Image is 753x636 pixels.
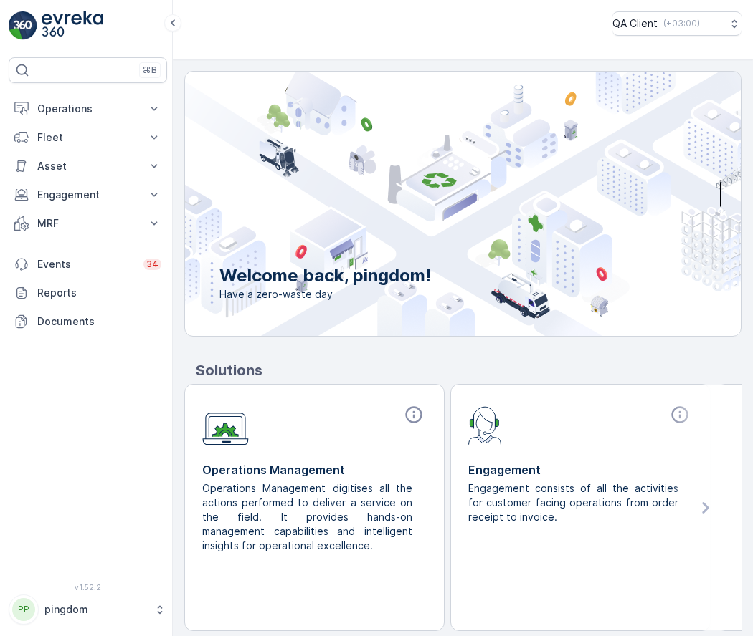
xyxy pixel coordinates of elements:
p: Reports [37,286,161,300]
p: 34 [146,259,158,270]
p: MRF [37,216,138,231]
p: Documents [37,314,161,329]
p: Engagement consists of all the activities for customer facing operations from order receipt to in... [468,481,681,524]
a: Documents [9,307,167,336]
p: Operations [37,102,138,116]
img: module-icon [202,405,249,445]
a: Reports [9,279,167,307]
button: PPpingdom [9,594,167,625]
p: QA Client [612,16,658,31]
img: module-icon [468,405,502,445]
p: ⌘B [143,64,157,76]
div: PP [12,598,35,621]
img: logo_light-DOdMpM7g.png [42,11,103,40]
p: Engagement [37,188,138,202]
button: Fleet [9,123,167,152]
button: MRF [9,209,167,238]
p: Operations Management digitises all the actions performed to deliver a service on the field. It p... [202,481,415,553]
button: Asset [9,152,167,180]
button: QA Client(+03:00) [612,11,742,36]
button: Operations [9,95,167,123]
p: Welcome back, pingdom! [219,264,431,287]
p: Fleet [37,130,138,145]
img: logo [9,11,37,40]
p: Events [37,257,135,271]
p: Asset [37,159,138,173]
p: Solutions [196,360,742,381]
a: Events34 [9,250,167,279]
span: Have a zero-waste day [219,287,431,302]
p: ( +03:00 ) [663,18,700,29]
span: v 1.52.2 [9,583,167,592]
p: Operations Management [202,461,427,478]
button: Engagement [9,180,167,209]
img: city illustration [120,72,741,336]
p: pingdom [44,602,147,617]
p: Engagement [468,461,693,478]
